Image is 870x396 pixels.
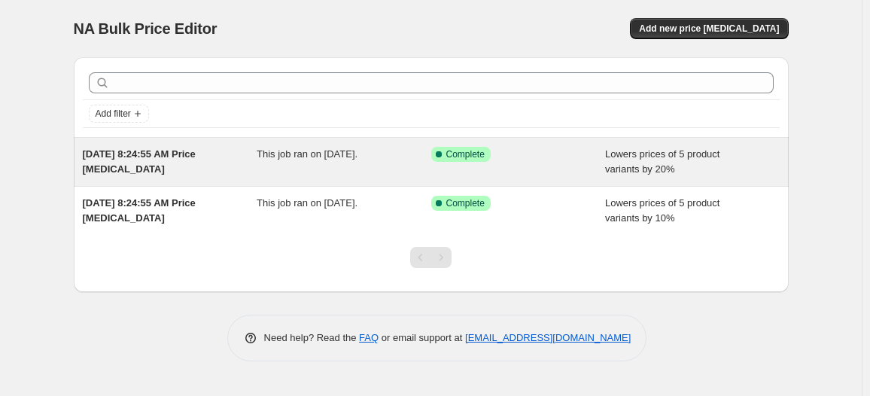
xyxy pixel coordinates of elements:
[410,247,452,268] nav: Pagination
[639,23,779,35] span: Add new price [MEDICAL_DATA]
[257,197,357,209] span: This job ran on [DATE].
[446,197,485,209] span: Complete
[379,332,465,343] span: or email support at
[83,197,196,224] span: [DATE] 8:24:55 AM Price [MEDICAL_DATA]
[83,148,196,175] span: [DATE] 8:24:55 AM Price [MEDICAL_DATA]
[465,332,631,343] a: [EMAIL_ADDRESS][DOMAIN_NAME]
[96,108,131,120] span: Add filter
[630,18,788,39] button: Add new price [MEDICAL_DATA]
[89,105,149,123] button: Add filter
[446,148,485,160] span: Complete
[74,20,217,37] span: NA Bulk Price Editor
[359,332,379,343] a: FAQ
[264,332,360,343] span: Need help? Read the
[605,197,719,224] span: Lowers prices of 5 product variants by 10%
[605,148,719,175] span: Lowers prices of 5 product variants by 20%
[257,148,357,160] span: This job ran on [DATE].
